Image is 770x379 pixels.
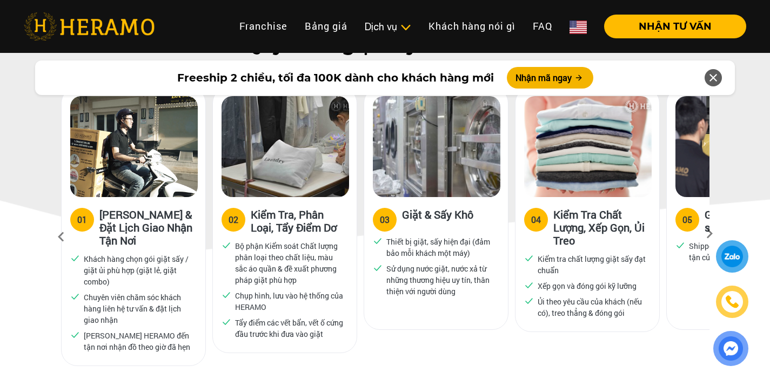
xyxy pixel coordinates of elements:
img: checked.svg [524,280,534,290]
p: Chuyên viên chăm sóc khách hàng liên hệ tư vấn & đặt lịch giao nhận [84,292,193,326]
p: [PERSON_NAME] HERAMO đến tận nơi nhận đồ theo giờ đã hẹn [84,330,193,353]
img: heramo-quy-trinh-giat-hap-tieu-chuan-buoc-7 [373,96,500,197]
p: Thiết bị giặt, sấy hiện đại (đảm bảo mỗi khách một máy) [386,236,496,259]
a: NHẬN TƯ VẤN [595,22,746,31]
a: Bảng giá [296,15,356,38]
a: Khách hàng nói gì [420,15,524,38]
h3: Kiểm Tra, Phân Loại, Tẩy Điểm Dơ [251,208,348,234]
h3: Kiểm Tra Chất Lượng, Xếp Gọn, Ủi Treo [553,208,651,247]
img: checked.svg [373,263,383,273]
img: checked.svg [222,317,231,327]
p: Ủi theo yêu cầu của khách (nếu có), treo thẳng & đóng gói [538,296,647,319]
p: Bộ phận Kiểm soát Chất lượng phân loại theo chất liệu, màu sắc áo quần & đề xuất phương pháp giặt... [235,240,344,286]
img: checked.svg [70,292,80,301]
div: 01 [77,213,87,226]
div: 03 [380,213,390,226]
img: checked.svg [373,236,383,246]
h3: [PERSON_NAME] & Đặt Lịch Giao Nhận Tận Nơi [99,208,197,247]
img: heramo-logo.png [24,12,155,40]
img: checked.svg [524,253,534,263]
img: Flag_of_US.png [570,21,587,34]
img: subToggleIcon [400,22,411,33]
img: checked.svg [222,290,231,300]
div: 02 [229,213,238,226]
span: Freeship 2 chiều, tối đa 100K dành cho khách hàng mới [177,70,494,86]
img: checked.svg [524,296,534,306]
a: phone-icon [718,287,747,316]
h3: Giặt & Sấy Khô [402,208,473,229]
p: Xếp gọn và đóng gói kỹ lưỡng [538,280,637,292]
button: Nhận mã ngay [507,67,593,89]
p: Khách hàng chọn gói giặt sấy / giặt ủi phù hợp (giặt lẻ, giặt combo) [84,253,193,287]
a: Franchise [231,15,296,38]
p: Kiểm tra chất lượng giặt sấy đạt chuẩn [538,253,647,276]
button: NHẬN TƯ VẤN [604,15,746,38]
img: checked.svg [70,330,80,340]
img: phone-icon [725,294,740,309]
div: Dịch vụ [365,19,411,34]
p: Sử dụng nước giặt, nước xả từ những thương hiệu uy tín, thân thiện với người dùng [386,263,496,297]
img: heramo-quy-trinh-giat-hap-tieu-chuan-buoc-4 [524,96,652,197]
p: Chụp hình, lưu vào hệ thống của HERAMO [235,290,344,313]
a: FAQ [524,15,561,38]
img: checked.svg [70,253,80,263]
img: heramo-quy-trinh-giat-hap-tieu-chuan-buoc-2 [222,96,349,197]
img: heramo-quy-trinh-giat-hap-tieu-chuan-buoc-1 [70,96,198,197]
img: checked.svg [222,240,231,250]
p: Tẩy điểm các vết bẩn, vết ố cứng đầu trước khi đưa vào giặt [235,317,344,340]
div: 05 [682,213,692,226]
img: checked.svg [675,240,685,250]
div: 04 [531,213,541,226]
